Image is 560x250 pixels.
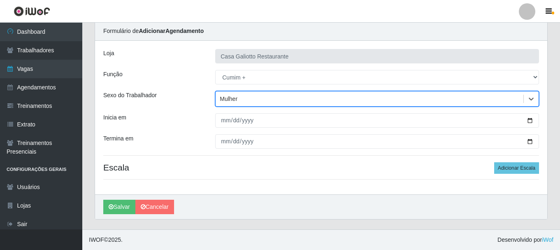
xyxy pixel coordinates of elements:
[89,236,104,243] span: IWOF
[494,162,539,174] button: Adicionar Escala
[103,91,157,100] label: Sexo do Trabalhador
[89,236,123,244] span: © 2025 .
[497,236,553,244] span: Desenvolvido por
[103,200,135,214] button: Salvar
[95,22,547,41] div: Formulário de
[135,200,174,214] a: Cancelar
[103,113,126,122] label: Inicia em
[220,95,237,103] div: Mulher
[14,6,50,16] img: CoreUI Logo
[542,236,553,243] a: iWof
[103,134,133,143] label: Termina em
[215,134,539,149] input: 00/00/0000
[103,70,123,79] label: Função
[103,49,114,58] label: Loja
[215,113,539,128] input: 00/00/0000
[139,28,204,34] strong: Adicionar Agendamento
[103,162,539,173] h4: Escala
